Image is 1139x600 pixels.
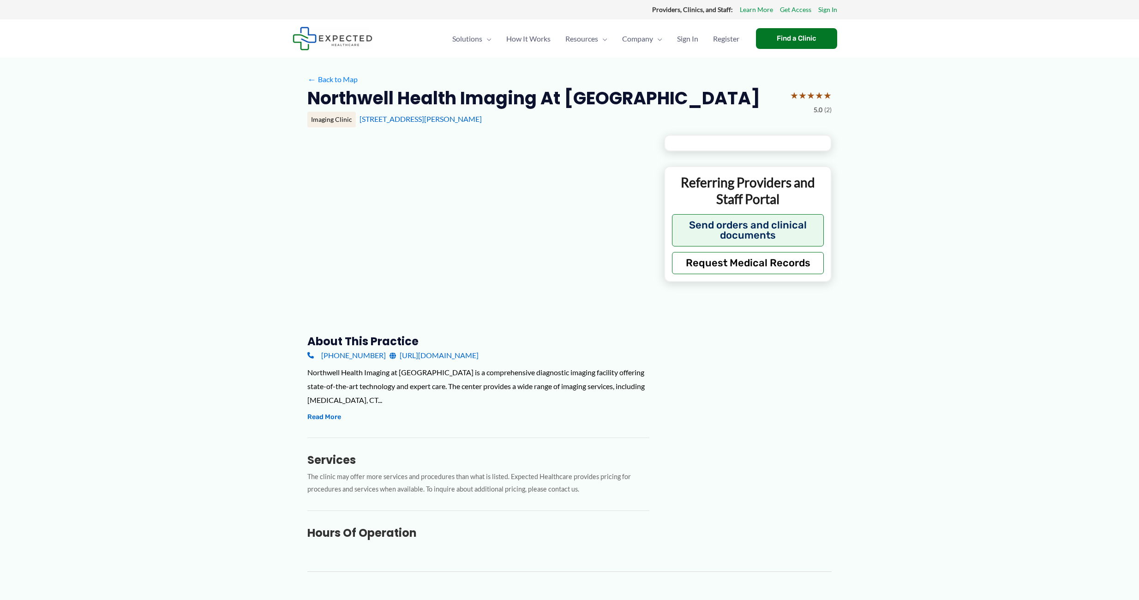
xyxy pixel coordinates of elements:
a: [PHONE_NUMBER] [307,348,386,362]
span: Menu Toggle [482,23,492,55]
a: [STREET_ADDRESS][PERSON_NAME] [360,114,482,123]
nav: Primary Site Navigation [445,23,747,55]
a: How It Works [499,23,558,55]
a: Sign In [818,4,837,16]
span: ★ [790,87,798,104]
a: ResourcesMenu Toggle [558,23,615,55]
h3: Hours of Operation [307,526,649,540]
a: CompanyMenu Toggle [615,23,670,55]
a: SolutionsMenu Toggle [445,23,499,55]
span: ★ [807,87,815,104]
button: Request Medical Records [672,252,824,274]
a: ←Back to Map [307,72,358,86]
div: Northwell Health Imaging at [GEOGRAPHIC_DATA] is a comprehensive diagnostic imaging facility offe... [307,366,649,407]
a: Get Access [780,4,811,16]
a: Register [706,23,747,55]
p: The clinic may offer more services and procedures than what is listed. Expected Healthcare provid... [307,471,649,496]
span: ★ [798,87,807,104]
span: Sign In [677,23,698,55]
button: Send orders and clinical documents [672,214,824,246]
span: How It Works [506,23,551,55]
span: Company [622,23,653,55]
span: 5.0 [814,104,822,116]
p: Referring Providers and Staff Portal [672,174,824,208]
a: Find a Clinic [756,28,837,49]
span: (2) [824,104,832,116]
strong: Providers, Clinics, and Staff: [652,6,733,13]
div: Imaging Clinic [307,112,356,127]
img: Expected Healthcare Logo - side, dark font, small [293,27,372,50]
span: Solutions [452,23,482,55]
span: Menu Toggle [598,23,607,55]
span: Menu Toggle [653,23,662,55]
span: Resources [565,23,598,55]
h3: Services [307,453,649,467]
a: [URL][DOMAIN_NAME] [390,348,479,362]
a: Sign In [670,23,706,55]
a: Learn More [740,4,773,16]
h2: Northwell Health Imaging at [GEOGRAPHIC_DATA] [307,87,760,109]
span: Register [713,23,739,55]
span: ★ [815,87,823,104]
span: ← [307,75,316,84]
h3: About this practice [307,334,649,348]
button: Read More [307,412,341,423]
span: ★ [823,87,832,104]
